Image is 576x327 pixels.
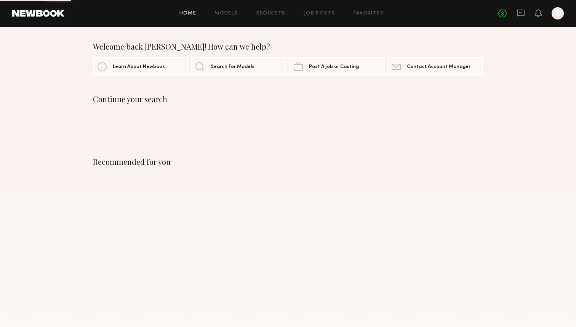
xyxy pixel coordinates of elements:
a: Post A Job or Casting [289,57,385,76]
div: Welcome back [PERSON_NAME]! How can we help? [93,42,483,51]
span: Learn About Newbook [113,64,165,69]
div: Continue your search [93,95,483,104]
a: Models [214,11,238,16]
a: Requests [256,11,286,16]
a: Job Posts [304,11,336,16]
a: Home [179,11,197,16]
span: Search For Models [211,64,254,69]
a: S [552,7,564,19]
a: Contact Account Manager [387,57,483,76]
a: Learn About Newbook [93,57,189,76]
span: Contact Account Manager [407,64,470,69]
span: Post A Job or Casting [309,64,359,69]
a: Search For Models [191,57,287,76]
a: Favorites [354,11,384,16]
div: Recommended for you [93,157,483,166]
